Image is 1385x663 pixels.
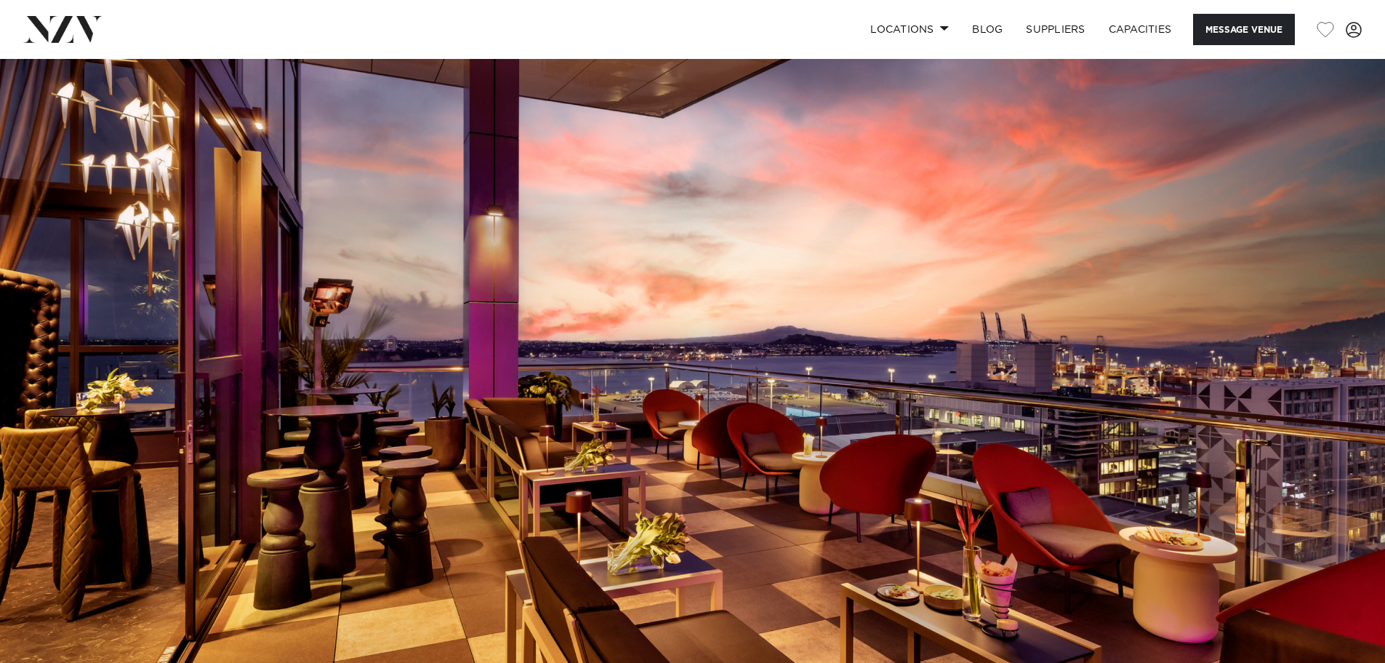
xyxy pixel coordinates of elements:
a: Locations [859,14,960,45]
img: nzv-logo.png [23,16,103,42]
button: Message Venue [1193,14,1295,45]
a: Capacities [1097,14,1184,45]
a: SUPPLIERS [1014,14,1096,45]
a: BLOG [960,14,1014,45]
